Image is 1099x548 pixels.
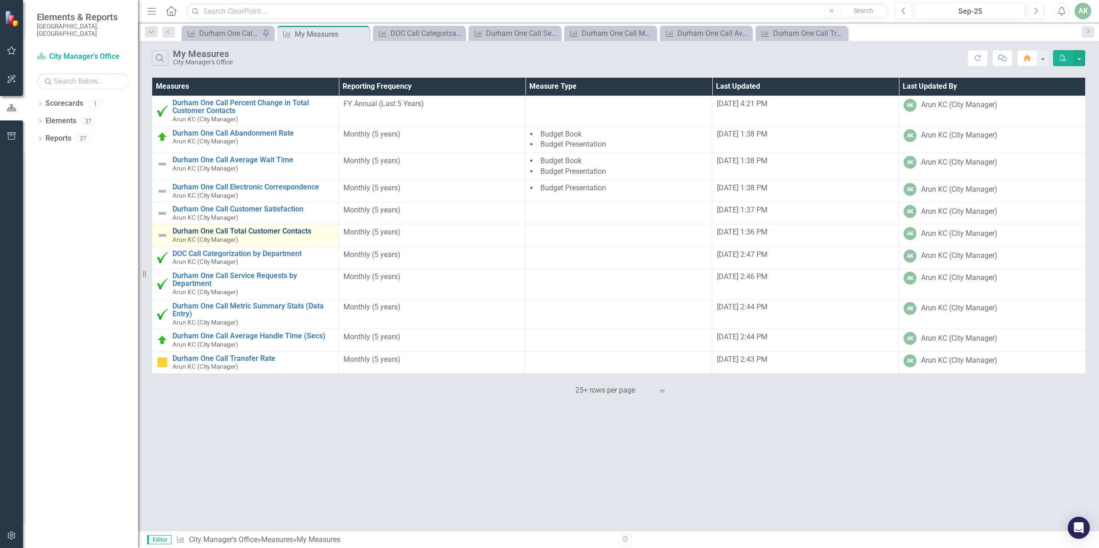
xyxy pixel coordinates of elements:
[152,224,339,246] td: Double-Click to Edit Right Click for Context Menu
[343,250,521,260] div: Monthly (5 years)
[37,23,129,38] small: [GEOGRAPHIC_DATA], [GEOGRAPHIC_DATA]
[172,116,238,123] small: Arun KC (City Manager)
[904,156,916,169] div: AK
[37,11,129,23] span: Elements & Reports
[152,153,339,180] td: Double-Click to Edit Right Click for Context Menu
[904,183,916,196] div: AK
[904,227,916,240] div: AK
[147,535,172,544] span: Editor
[582,28,654,39] div: Durham One Call Metric Summary Stats (Data Entry)
[540,183,606,192] span: Budget Presentation
[343,183,521,194] div: Monthly (5 years)
[567,28,654,39] a: Durham One Call Metric Summary Stats (Data Entry)
[157,252,168,263] img: Complete
[173,59,233,66] div: City Manager's Office
[339,351,526,373] td: Double-Click to Edit
[526,96,712,126] td: Double-Click to Edit
[486,28,558,39] div: Durham One Call Service Requests by Department
[904,354,916,367] div: AK
[157,186,168,197] img: Not Defined
[921,100,997,110] div: Arun KC (City Manager)
[172,156,334,164] a: Durham One Call Average Wait Time
[526,268,712,299] td: Double-Click to Edit
[540,156,582,165] span: Budget Book
[717,99,894,109] div: [DATE] 4:21 PM
[152,246,339,268] td: Double-Click to Edit Right Click for Context Menu
[339,126,526,153] td: Double-Click to Edit
[717,156,894,166] div: [DATE] 1:38 PM
[717,250,894,260] div: [DATE] 2:47 PM
[295,29,367,40] div: My Measures
[717,183,894,194] div: [DATE] 1:38 PM
[157,335,168,346] img: On Target
[918,6,1022,17] div: Sep-25
[904,272,916,285] div: AK
[189,535,258,544] a: City Manager's Office
[172,138,238,145] small: Arun KC (City Manager)
[339,153,526,180] td: Double-Click to Edit
[390,28,463,39] div: DOC Call Categorization by Department
[88,100,103,108] div: 1
[343,129,521,140] div: Monthly (5 years)
[176,535,612,545] div: » »
[471,28,558,39] a: Durham One Call Service Requests by Department
[662,28,750,39] a: Durham One Call Average Handle Time (Secs)
[172,302,334,318] a: Durham One Call Metric Summary Stats (Data Entry)
[172,205,334,213] a: Durham One Call Customer Satisfaction
[717,332,894,342] div: [DATE] 2:44 PM
[37,73,129,89] input: Search Below...
[37,51,129,62] a: City Manager's Office
[904,129,916,142] div: AK
[343,332,521,342] div: Monthly (5 years)
[1068,517,1090,539] div: Open Intercom Messenger
[343,272,521,282] div: Monthly (5 years)
[921,355,997,366] div: Arun KC (City Manager)
[152,126,339,153] td: Double-Click to Edit Right Click for Context Menu
[172,289,238,296] small: Arun KC (City Manager)
[343,302,521,313] div: Monthly (5 years)
[853,7,873,14] span: Search
[717,227,894,238] div: [DATE] 1:36 PM
[172,332,334,340] a: Durham One Call Average Handle Time (Secs)
[157,357,168,368] img: Close to Target
[157,208,168,219] img: Not Defined
[717,129,894,140] div: [DATE] 1:38 PM
[339,180,526,202] td: Double-Click to Edit
[172,363,238,370] small: Arun KC (City Manager)
[339,246,526,268] td: Double-Click to Edit
[46,133,71,144] a: Reports
[904,302,916,315] div: AK
[261,535,293,544] a: Measures
[526,202,712,224] td: Double-Click to Edit
[157,105,168,116] img: Complete
[526,153,712,180] td: Double-Click to Edit
[526,126,712,153] td: Double-Click to Edit
[297,535,340,544] div: My Measures
[172,341,238,348] small: Arun KC (City Manager)
[904,205,916,218] div: AK
[921,251,997,261] div: Arun KC (City Manager)
[339,299,526,329] td: Double-Click to Edit
[526,329,712,351] td: Double-Click to Edit
[5,11,21,27] img: ClearPoint Strategy
[172,99,334,115] a: Durham One Call Percent Change in Total Customer Contacts
[540,140,606,148] span: Budget Presentation
[157,230,168,241] img: Not Defined
[152,268,339,299] td: Double-Click to Edit Right Click for Context Menu
[526,299,712,329] td: Double-Click to Edit
[339,96,526,126] td: Double-Click to Edit
[717,354,894,365] div: [DATE] 2:43 PM
[173,49,233,59] div: My Measures
[152,180,339,202] td: Double-Click to Edit Right Click for Context Menu
[76,135,91,143] div: 27
[915,3,1025,19] button: Sep-25
[172,272,334,288] a: Durham One Call Service Requests by Department
[840,5,886,17] button: Search
[172,165,238,172] small: Arun KC (City Manager)
[152,351,339,373] td: Double-Click to Edit Right Click for Context Menu
[46,98,83,109] a: Scorecards
[343,354,521,365] div: Monthly (5 years)
[339,329,526,351] td: Double-Click to Edit
[339,224,526,246] td: Double-Click to Edit
[172,250,334,258] a: DOC Call Categorization by Department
